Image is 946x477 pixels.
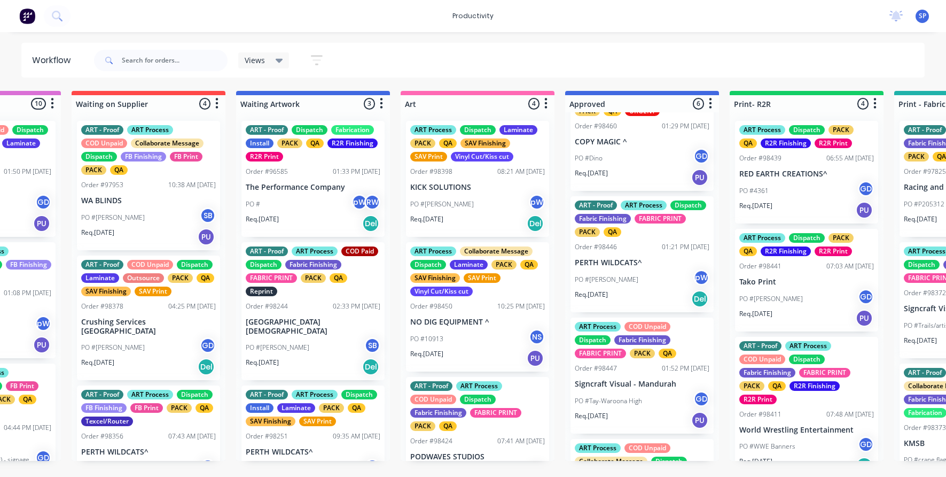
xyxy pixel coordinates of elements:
[246,403,273,413] div: Install
[406,121,549,237] div: ART ProcessDispatchLaminatePACKQASAV FinishingSAV PrintVinyl Cut/Kiss cutOrder #9839808:21 AM [DA...
[33,336,50,353] div: PU
[81,432,123,441] div: Order #98356
[575,258,709,267] p: PERTH WILDCATS^
[624,322,670,332] div: COD Unpaid
[624,443,670,453] div: COD Unpaid
[246,167,288,176] div: Order #96585
[460,125,496,135] div: Dispatch
[292,125,327,135] div: Dispatch
[246,343,309,352] p: PO #[PERSON_NAME]
[410,318,545,327] p: NO DIG EQUIPMENT ^
[127,260,173,270] div: COD Unpaid
[364,337,380,353] div: SB
[292,390,338,399] div: ART Process
[651,457,687,466] div: Dispatch
[277,403,315,413] div: Laminate
[341,390,377,399] div: Dispatch
[470,408,521,418] div: FABRIC PRINT
[12,125,48,135] div: Dispatch
[81,165,106,175] div: PACK
[739,125,785,135] div: ART Process
[659,349,676,358] div: QA
[739,233,785,243] div: ART Process
[241,242,385,381] div: ART - ProofART ProcessCOD PaidDispatchFabric FinishingFABRIC PRINTPACKQAReprintOrder #9824402:33 ...
[739,355,785,364] div: COD Unpaid
[739,410,781,419] div: Order #98411
[81,139,127,148] div: COD Unpaid
[621,201,667,210] div: ART Process
[410,199,474,209] p: PO #[PERSON_NAME]
[196,403,213,413] div: QA
[904,455,946,465] p: PO #crane flag
[81,260,123,270] div: ART - Proof
[491,260,517,270] div: PACK
[410,273,460,283] div: SAV Finishing
[81,228,114,237] p: Req. [DATE]
[904,125,946,135] div: ART - Proof
[77,121,220,250] div: ART - ProofART ProcessCOD UnpaidCollaborate MessageDispatchFB FinishingFB PrintPACKQAOrder #97953...
[121,152,166,161] div: FB Finishing
[635,214,686,224] div: FABRIC PRINT
[127,390,173,399] div: ART Process
[410,214,443,224] p: Req. [DATE]
[246,152,283,161] div: R2R Print
[662,242,709,252] div: 01:21 PM [DATE]
[406,242,549,372] div: ART ProcessCollaborate MessageDispatchLaminatePACKQASAV FinishingSAV PrintVinyl Cut/Kiss cutOrder...
[301,273,326,283] div: PACK
[4,167,51,176] div: 01:50 PM [DATE]
[245,55,265,66] span: Views
[739,368,795,378] div: Fabric Finishing
[81,390,123,399] div: ART - Proof
[81,273,119,283] div: Laminate
[410,408,466,418] div: Fabric Finishing
[81,417,133,426] div: Texcel/Router
[246,358,279,367] p: Req. [DATE]
[81,213,145,222] p: PO #[PERSON_NAME]
[81,125,123,135] div: ART - Proof
[527,215,544,232] div: Del
[439,139,457,148] div: QA
[693,270,709,286] div: pW
[604,227,621,237] div: QA
[246,139,273,148] div: Install
[410,247,456,256] div: ART Process
[110,165,128,175] div: QA
[856,310,873,327] div: PU
[319,403,344,413] div: PACK
[410,349,443,359] p: Req. [DATE]
[739,395,777,404] div: R2R Print
[410,139,435,148] div: PACK
[739,201,772,211] p: Req. [DATE]
[246,287,277,296] div: Reprint
[241,121,385,237] div: ART - ProofDispatchFabricationInstallPACKQAR2R FinishingR2R PrintOrder #9658501:33 PM [DATE]The P...
[789,125,825,135] div: Dispatch
[826,153,874,163] div: 06:55 AM [DATE]
[904,152,929,161] div: PACK
[246,247,288,256] div: ART - Proof
[35,316,51,332] div: pW
[670,201,706,210] div: Dispatch
[246,125,288,135] div: ART - Proof
[575,290,608,299] p: Req. [DATE]
[739,261,781,271] div: Order #98441
[168,273,193,283] div: PACK
[131,139,204,148] div: Collaborate Message
[19,8,35,24] img: Factory
[246,183,380,192] p: The Performance Company
[570,75,714,191] div: PACKQAURGENTOrder #9846001:29 PM [DATE]COPY MAGIC ^PO #DinoGDReq.[DATE]PU
[575,322,621,332] div: ART Process
[198,228,215,245] div: PU
[575,364,617,373] div: Order #98447
[123,273,164,283] div: Outsource
[858,181,874,197] div: GD
[410,183,545,192] p: KICK SOLUTIONS
[122,50,228,71] input: Search for orders...
[81,302,123,311] div: Order #98378
[789,381,840,391] div: R2R Finishing
[6,381,38,391] div: FB Print
[246,390,288,399] div: ART - Proof
[575,201,617,210] div: ART - Proof
[739,442,795,451] p: PO #WWE Banners
[529,329,545,345] div: NS
[904,368,946,378] div: ART - Proof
